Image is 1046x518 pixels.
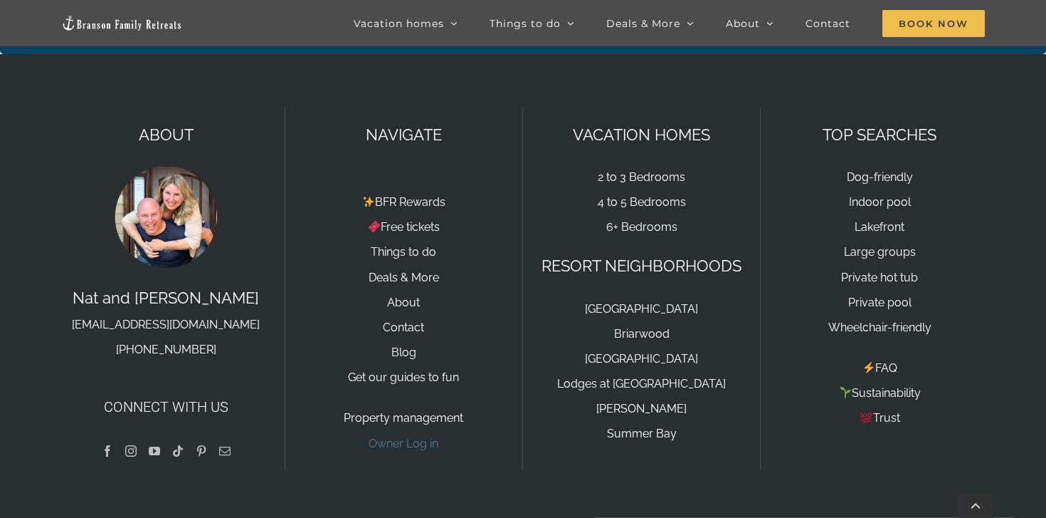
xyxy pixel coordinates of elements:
[102,445,113,457] a: Facebook
[72,318,260,331] a: [EMAIL_ADDRESS][DOMAIN_NAME]
[847,170,913,184] a: Dog-friendly
[363,196,374,207] img: ✨
[585,352,698,366] a: [GEOGRAPHIC_DATA]
[369,221,380,232] img: 🎟️
[557,377,726,390] a: Lodges at [GEOGRAPHIC_DATA]
[596,402,687,415] a: [PERSON_NAME]
[862,361,897,375] a: FAQ
[369,437,438,450] a: Owner Log in
[614,327,670,341] a: Briarwood
[125,445,137,457] a: Instagram
[828,321,931,334] a: Wheelchair-friendly
[391,346,416,359] a: Blog
[805,19,850,29] span: Contact
[172,445,184,457] a: Tiktok
[116,343,216,356] a: [PHONE_NUMBER]
[112,163,219,270] img: Nat and Tyann
[537,123,746,147] p: VACATION HOMES
[849,195,911,209] a: Indoor pool
[368,220,440,234] a: Free tickets
[369,271,439,284] a: Deals & More
[863,362,875,373] img: ⚡️
[344,411,463,425] a: Property management
[219,445,231,457] a: Mail
[300,123,508,147] p: NAVIGATE
[387,296,420,309] a: About
[537,254,746,279] p: RESORT NEIGHBORHOODS
[61,286,270,361] p: Nat and [PERSON_NAME]
[61,15,182,31] img: Branson Family Retreats Logo
[775,123,984,147] p: TOP SEARCHES
[606,220,677,234] a: 6+ Bedrooms
[606,19,680,29] span: Deals & More
[848,296,912,309] a: Private pool
[882,10,985,37] span: Book Now
[841,271,918,284] a: Private hot tub
[598,170,685,184] a: 2 to 3 Bedrooms
[726,19,760,29] span: About
[149,445,160,457] a: YouTube
[844,245,916,259] a: Large groups
[860,411,899,425] a: Trust
[598,195,686,209] a: 4 to 5 Bedrooms
[490,19,561,29] span: Things to do
[839,386,921,400] a: Sustainability
[855,220,904,234] a: Lakefront
[371,245,436,259] a: Things to do
[860,412,872,423] img: 💯
[61,123,270,147] p: ABOUT
[61,396,270,418] h4: Connect with us
[840,387,851,398] img: 🌱
[607,427,677,440] a: Summer Bay
[362,195,445,209] a: BFR Rewards
[348,371,459,384] a: Get our guides to fun
[585,302,698,316] a: [GEOGRAPHIC_DATA]
[354,19,444,29] span: Vacation homes
[383,321,424,334] a: Contact
[196,445,207,457] a: Pinterest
